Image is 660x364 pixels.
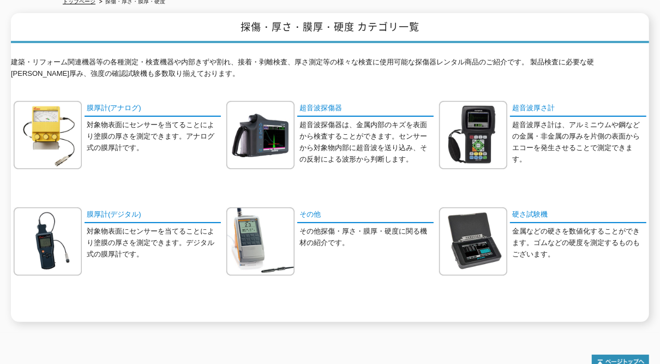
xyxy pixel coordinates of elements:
img: 超音波厚さ計 [439,101,507,169]
img: その他 [226,207,295,276]
a: その他 [297,207,434,223]
a: 超音波探傷器 [297,101,434,117]
img: 膜厚計(アナログ) [14,101,82,169]
p: 金属などの硬さを数値化することができます。ゴムなどの硬度を測定するものもございます。 [512,226,646,260]
p: その他探傷・厚さ・膜厚・硬度に関る機材の紹介です。 [299,226,434,249]
p: 対象物表面にセンサーを当てることにより塗膜の厚さを測定できます。アナログ式の膜厚計です。 [87,120,221,153]
a: 超音波厚さ計 [510,101,646,117]
p: 超音波厚さ計は、アルミニウムや鋼などの金属・非金属の厚みを片側の表面からエコーを発生させることで測定できます。 [512,120,646,165]
img: 膜厚計(デジタル) [14,207,82,276]
img: 硬さ試験機 [439,207,507,276]
p: 超音波探傷器は、金属内部のキズを表面から検査することができます。センサーから対象物内部に超音波を送り込み、その反射による波形から判断します。 [299,120,434,165]
a: 膜厚計(アナログ) [85,101,221,117]
p: 建築・リフォーム関連機器等の各種測定・検査機器や内部きずや割れ、接着・剥離検査、厚さ測定等の様々な検査に使用可能な探傷器レンタル商品のご紹介です。 製品検査に必要な硬[PERSON_NAME]厚... [11,57,649,85]
img: 超音波探傷器 [226,101,295,169]
h1: 探傷・厚さ・膜厚・硬度 カテゴリ一覧 [11,13,649,43]
a: 硬さ試験機 [510,207,646,223]
a: 膜厚計(デジタル) [85,207,221,223]
p: 対象物表面にセンサーを当てることにより塗膜の厚さを測定できます。デジタル式の膜厚計です。 [87,226,221,260]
